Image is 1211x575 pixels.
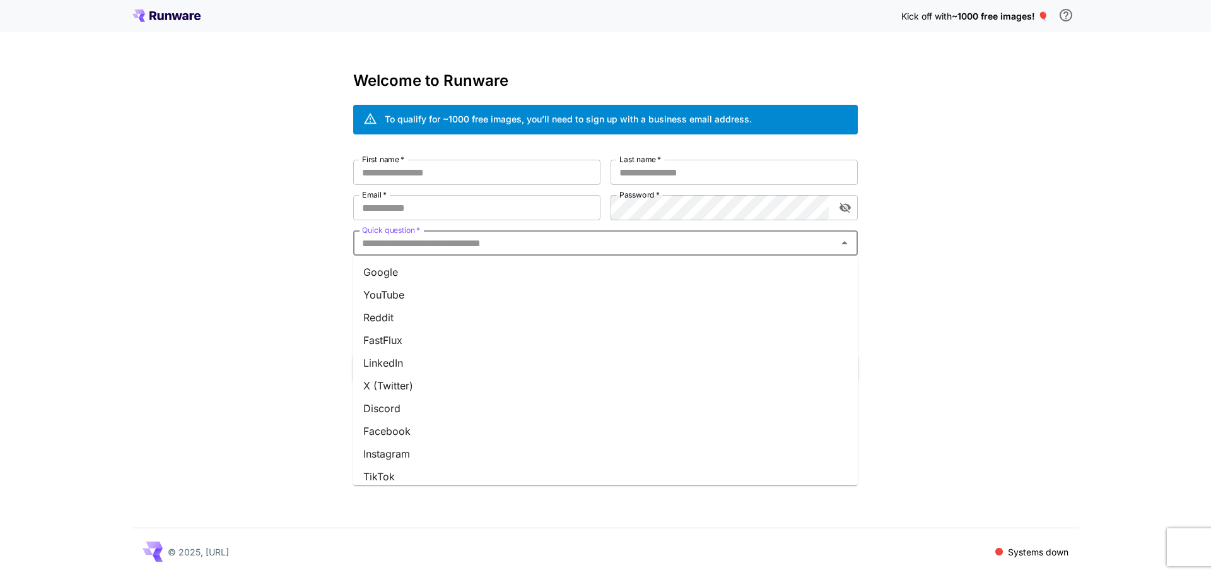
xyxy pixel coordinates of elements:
button: In order to qualify for free credit, you need to sign up with a business email address and click ... [1053,3,1079,28]
label: Quick question [362,225,420,235]
label: Password [619,189,660,200]
li: LinkedIn [353,352,858,374]
button: toggle password visibility [834,196,857,219]
label: Last name [619,154,661,165]
li: Reddit [353,306,858,329]
span: Kick off with [901,11,952,21]
li: Instagram [353,442,858,465]
p: © 2025, [URL] [168,545,229,559]
li: X (Twitter) [353,374,858,397]
h3: Welcome to Runware [353,72,858,90]
button: Close [836,234,853,252]
li: FastFlux [353,329,858,352]
label: Email [362,189,387,200]
span: ~1000 free images! 🎈 [952,11,1048,21]
div: To qualify for ~1000 free images, you’ll need to sign up with a business email address. [385,112,752,126]
label: First name [362,154,404,165]
li: Discord [353,397,858,420]
li: Facebook [353,420,858,442]
p: Systems down [1008,545,1068,559]
li: TikTok [353,465,858,488]
li: Google [353,261,858,283]
li: YouTube [353,283,858,306]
